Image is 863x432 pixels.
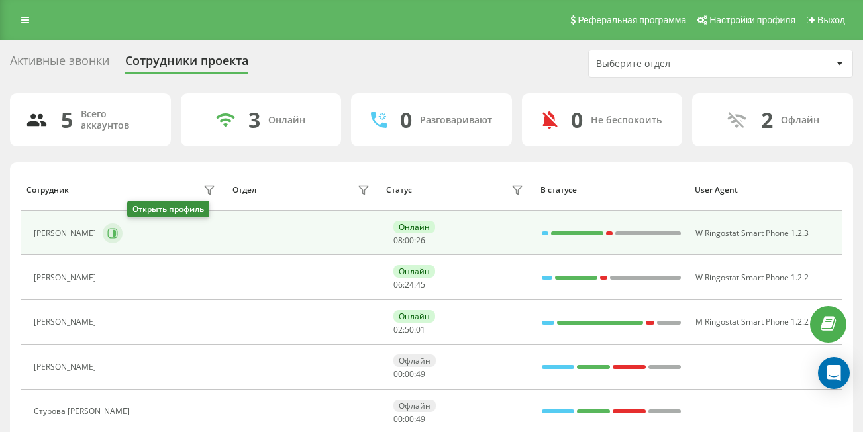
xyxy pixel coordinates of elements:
[26,186,69,195] div: Сотрудник
[817,15,845,25] span: Выход
[393,279,403,290] span: 06
[125,54,248,74] div: Сотрудники проекта
[695,186,837,195] div: User Agent
[709,15,795,25] span: Настройки профиля
[761,107,773,133] div: 2
[232,186,256,195] div: Отдел
[578,15,686,25] span: Реферальная программа
[540,186,682,195] div: В статусе
[34,229,99,238] div: [PERSON_NAME]
[393,325,425,335] div: : :
[393,265,435,278] div: Онлайн
[34,407,133,416] div: Cтурова [PERSON_NAME]
[268,115,305,126] div: Онлайн
[695,272,809,283] span: W Ringostat Smart Phone 1.2.2
[34,273,99,282] div: [PERSON_NAME]
[405,324,414,335] span: 50
[405,279,414,290] span: 24
[405,235,414,246] span: 00
[393,400,436,412] div: Офлайн
[596,58,754,70] div: Выберите отдел
[393,280,425,290] div: : :
[393,413,403,425] span: 00
[416,324,425,335] span: 01
[248,107,260,133] div: 3
[695,227,809,239] span: W Ringostat Smart Phone 1.2.3
[818,357,850,389] div: Open Intercom Messenger
[591,115,662,126] div: Не беспокоить
[393,310,435,323] div: Онлайн
[393,415,425,424] div: : :
[416,368,425,380] span: 49
[400,107,412,133] div: 0
[81,109,155,131] div: Всего аккаунтов
[393,370,425,379] div: : :
[695,316,809,327] span: M Ringostat Smart Phone 1.2.2
[393,354,436,367] div: Офлайн
[405,413,414,425] span: 00
[416,413,425,425] span: 49
[420,115,492,126] div: Разговаривают
[571,107,583,133] div: 0
[61,107,73,133] div: 5
[405,368,414,380] span: 00
[781,115,819,126] div: Офлайн
[386,186,412,195] div: Статус
[127,201,209,217] div: Открыть профиль
[393,236,425,245] div: : :
[416,279,425,290] span: 45
[34,362,99,372] div: [PERSON_NAME]
[393,368,403,380] span: 00
[416,235,425,246] span: 26
[10,54,109,74] div: Активные звонки
[393,235,403,246] span: 08
[393,324,403,335] span: 02
[393,221,435,233] div: Онлайн
[34,317,99,327] div: [PERSON_NAME]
